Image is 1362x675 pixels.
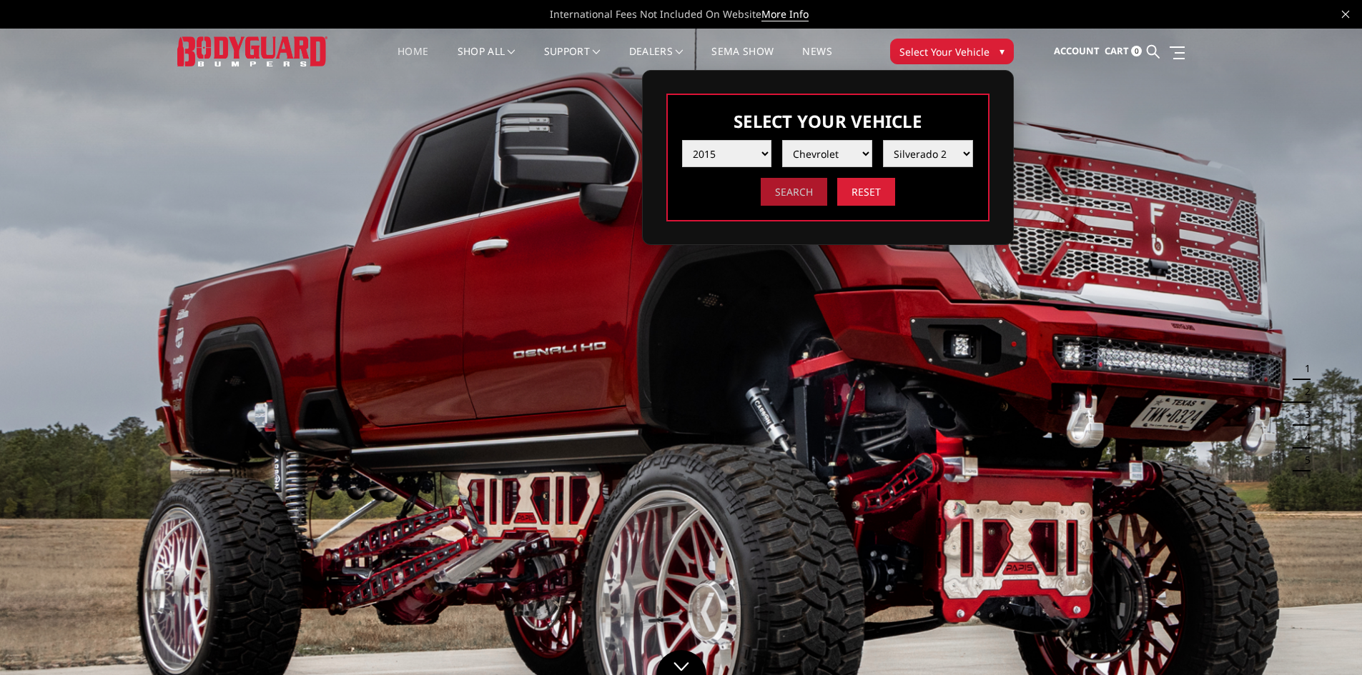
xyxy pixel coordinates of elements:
span: Account [1054,44,1100,57]
a: News [802,46,831,74]
button: Select Your Vehicle [890,39,1014,64]
a: SEMA Show [711,46,774,74]
input: Search [761,178,827,206]
button: 3 of 5 [1296,403,1311,426]
input: Reset [837,178,895,206]
a: Support [544,46,601,74]
h3: Select Your Vehicle [682,109,974,133]
button: 1 of 5 [1296,357,1311,380]
button: 2 of 5 [1296,380,1311,403]
a: shop all [458,46,515,74]
a: Account [1054,32,1100,71]
span: 0 [1131,46,1142,56]
a: Click to Down [656,650,706,675]
span: Cart [1105,44,1129,57]
button: 5 of 5 [1296,449,1311,471]
span: ▾ [1000,44,1005,59]
a: Dealers [629,46,684,74]
a: More Info [761,7,809,21]
span: Select Your Vehicle [899,44,990,59]
a: Home [398,46,428,74]
button: 4 of 5 [1296,426,1311,449]
a: Cart 0 [1105,32,1142,71]
iframe: Chat Widget [1291,606,1362,675]
img: BODYGUARD BUMPERS [177,36,327,66]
